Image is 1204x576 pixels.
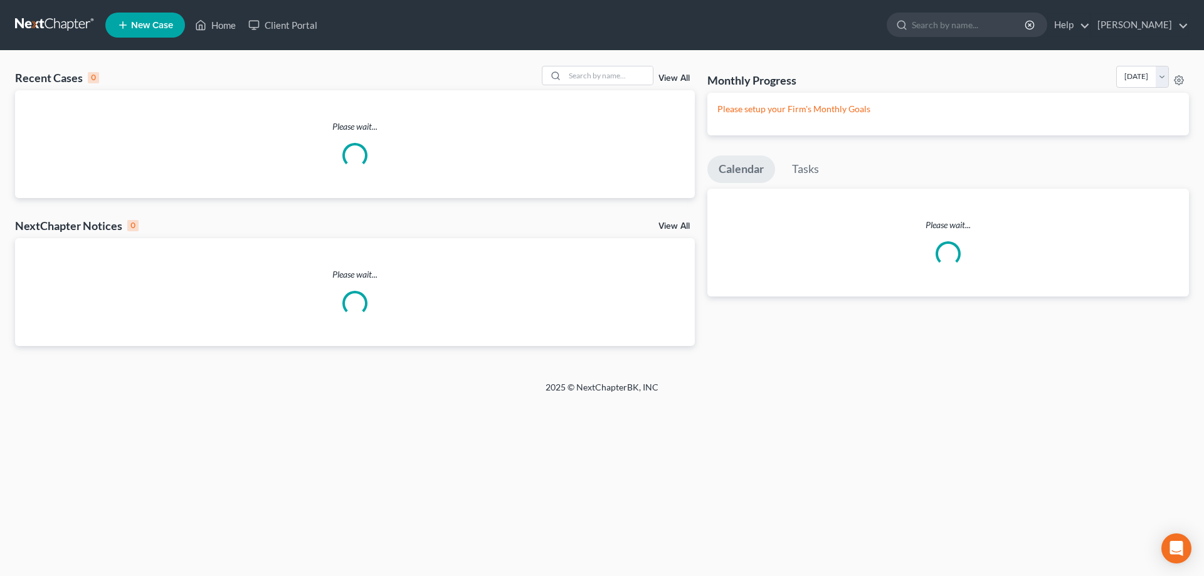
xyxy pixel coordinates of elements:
a: Calendar [707,155,775,183]
p: Please setup your Firm's Monthly Goals [717,103,1179,115]
p: Please wait... [707,219,1189,231]
h3: Monthly Progress [707,73,796,88]
span: New Case [131,21,173,30]
p: Please wait... [15,120,695,133]
div: NextChapter Notices [15,218,139,233]
div: 0 [88,72,99,83]
div: 2025 © NextChapterBK, INC [245,381,959,404]
a: Tasks [781,155,830,183]
a: Help [1048,14,1090,36]
p: Please wait... [15,268,695,281]
input: Search by name... [565,66,653,85]
a: View All [658,222,690,231]
a: Home [189,14,242,36]
a: Client Portal [242,14,324,36]
a: View All [658,74,690,83]
a: [PERSON_NAME] [1091,14,1188,36]
div: Open Intercom Messenger [1161,533,1191,563]
input: Search by name... [912,13,1027,36]
div: 0 [127,220,139,231]
div: Recent Cases [15,70,99,85]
